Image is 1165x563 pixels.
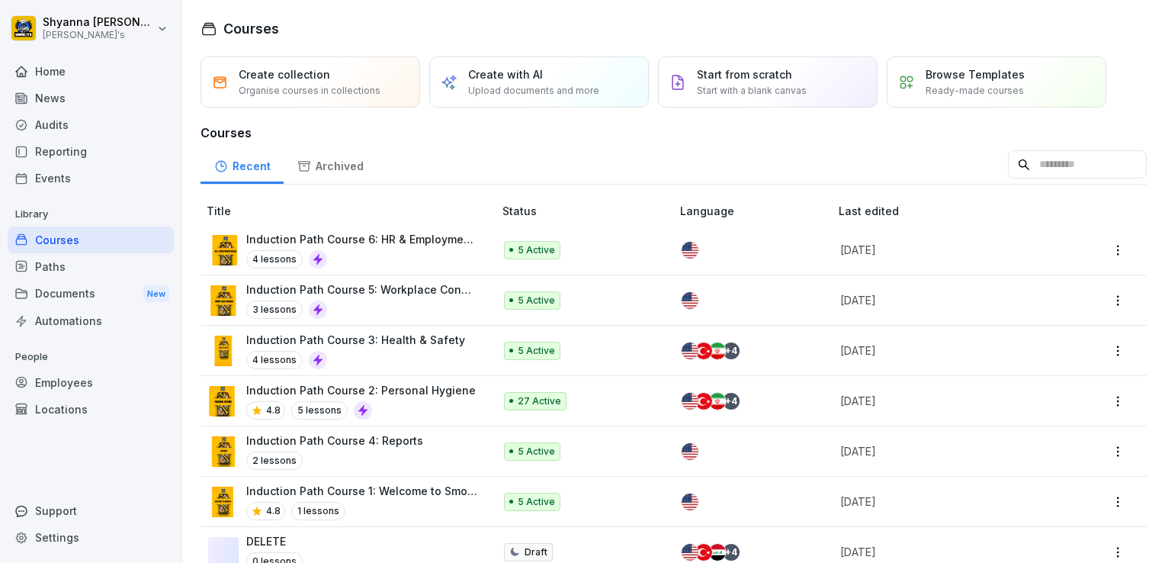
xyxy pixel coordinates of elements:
p: Library [8,202,174,227]
a: Courses [8,227,174,253]
a: DocumentsNew [8,280,174,308]
img: us.svg [682,544,698,561]
p: Language [680,203,832,219]
p: Induction Path Course 5: Workplace Conduct [246,281,478,298]
p: 4 lessons [246,250,303,269]
p: 1 lessons [291,502,345,520]
img: us.svg [682,443,698,460]
img: us.svg [682,242,698,259]
p: 5 lessons [291,401,348,420]
img: ri4ot6gyqbtljycqcyknatnf.png [208,285,239,316]
p: [DATE] [840,292,1050,308]
a: Reporting [8,138,174,165]
p: People [8,345,174,369]
p: [DATE] [840,343,1050,359]
div: Documents [8,280,174,308]
img: zlovq3fvmyq1sy15gw2wl3w0.png [208,436,239,467]
a: Locations [8,396,174,423]
p: [DATE] [840,242,1050,258]
a: Employees [8,369,174,396]
p: [DATE] [840,544,1050,560]
p: [PERSON_NAME]'s [43,30,154,40]
p: Start from scratch [697,66,792,82]
a: News [8,85,174,111]
p: Status [502,203,674,219]
p: Upload documents and more [468,84,599,98]
h1: Courses [223,18,279,39]
p: 4.8 [266,504,281,518]
p: Induction Path Course 2: Personal Hygiene [246,382,476,398]
p: Draft [525,545,547,559]
p: 4 lessons [246,351,303,369]
p: Last edited [839,203,1068,219]
div: New [143,285,169,303]
p: [DATE] [840,393,1050,409]
p: Ready-made courses [926,84,1024,98]
div: + 4 [723,393,740,410]
p: DELETE [246,533,303,549]
p: 5 Active [518,294,555,307]
p: 3 lessons [246,301,303,319]
img: us.svg [682,292,698,309]
a: Events [8,165,174,191]
a: Audits [8,111,174,138]
img: iq.svg [709,544,726,561]
p: 5 Active [518,445,555,458]
div: + 4 [723,544,740,561]
p: Create with AI [468,66,543,82]
img: us.svg [682,343,698,359]
p: 27 Active [518,394,561,408]
h3: Courses [201,124,1147,142]
p: [DATE] [840,443,1050,459]
img: ir.svg [709,343,726,359]
p: Induction Path Course 6: HR & Employment Basics [246,231,478,247]
p: Title [207,203,496,219]
img: x9iotnk34w5qae9frfdv4s8p.png [208,336,239,366]
a: Settings [8,524,174,551]
p: Induction Path Course 4: Reports [246,433,423,449]
img: tr.svg [695,393,712,410]
p: [DATE] [840,494,1050,510]
p: Organise courses in collections [239,84,380,98]
p: 5 Active [518,243,555,257]
p: 2 lessons [246,452,303,470]
img: us.svg [682,494,698,510]
img: kzx9qqirxmrv8ln5q773skvi.png [208,235,239,265]
a: Automations [8,307,174,334]
img: us.svg [682,393,698,410]
a: Paths [8,253,174,280]
p: Shyanna [PERSON_NAME] [43,16,154,29]
img: ekeird7r5db6bfruwibew5m8.png [208,386,239,417]
img: tr.svg [695,544,712,561]
p: 5 Active [518,344,555,358]
p: Browse Templates [926,66,1025,82]
p: Create collection [239,66,330,82]
a: Home [8,58,174,85]
p: Induction Path Course 3: Health & Safety [246,332,465,348]
div: + 4 [723,343,740,359]
p: 4.8 [266,404,281,417]
a: Archived [284,145,377,184]
div: Support [8,497,174,524]
a: Recent [201,145,284,184]
img: ir.svg [709,393,726,410]
p: 5 Active [518,495,555,509]
p: Start with a blank canvas [697,84,807,98]
img: ddzjhymxvfva6o25zha2q6jc.png [208,487,239,517]
img: tr.svg [695,343,712,359]
p: Induction Path Course 1: Welcome to Smokey's® [246,483,478,499]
